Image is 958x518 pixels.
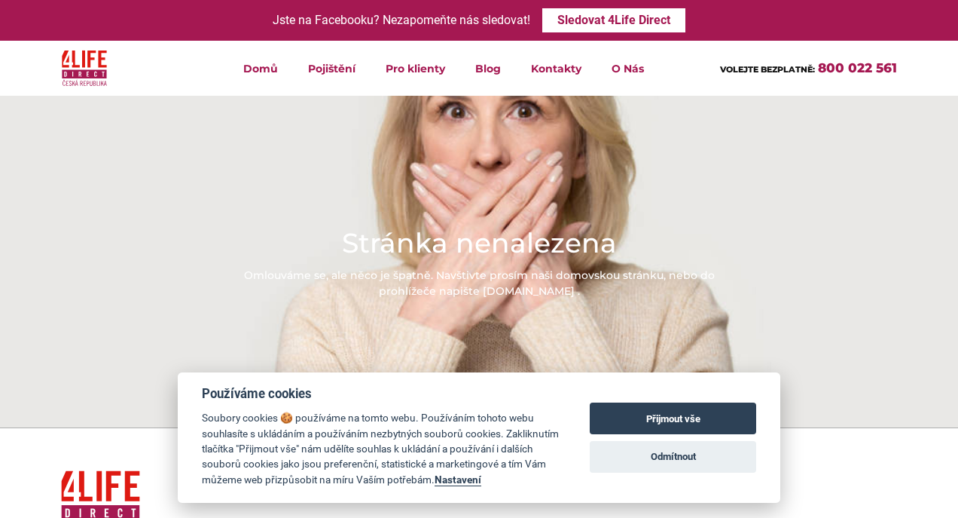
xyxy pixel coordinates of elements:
[239,268,718,299] div: Omlouváme se, ale něco je špatně. Navštivte prosím naši domovskou stránku, nebo do prohlížeče nap...
[818,60,897,75] a: 800 022 561
[62,47,107,90] img: 4Life Direct Česká republika logo
[590,403,756,434] button: Přijmout vše
[202,386,561,401] div: Používáme cookies
[273,10,530,32] div: Jste na Facebooku? Nezapomeňte nás sledovat!
[720,64,815,75] span: VOLEJTE BEZPLATNĚ:
[239,224,718,262] h1: Stránka nenalezena
[228,41,293,96] a: Domů
[516,41,596,96] a: Kontakty
[435,474,481,486] button: Nastavení
[460,41,516,96] a: Blog
[590,441,756,473] button: Odmítnout
[202,410,561,487] div: Soubory cookies 🍪 používáme na tomto webu. Používáním tohoto webu souhlasíte s ukládáním a použív...
[542,8,685,32] a: Sledovat 4Life Direct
